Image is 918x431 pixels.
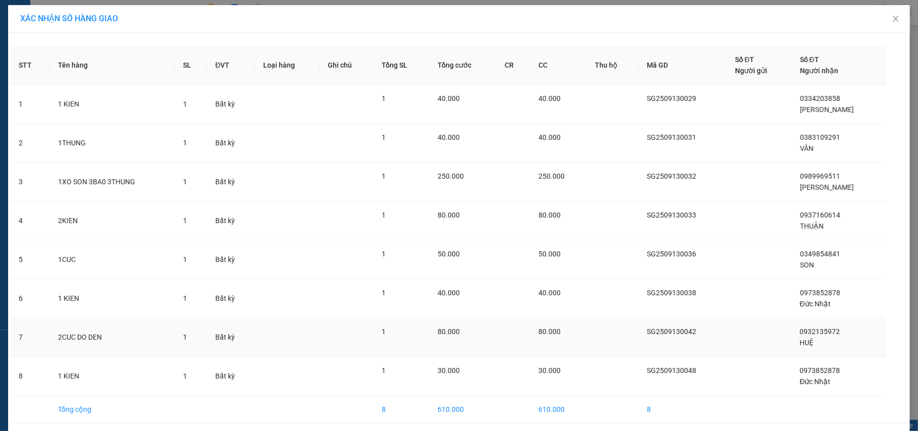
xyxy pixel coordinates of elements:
b: BIÊN NHẬN GỬI HÀNG HÓA [65,15,97,97]
td: Tổng cộng [50,396,175,423]
span: [PERSON_NAME] [800,105,854,114]
td: 8 [374,396,430,423]
span: SG2509130036 [647,250,697,258]
th: STT [11,46,50,85]
li: (c) 2017 [85,48,139,61]
span: close [892,15,900,23]
td: 2KIEN [50,201,175,240]
td: 4 [11,201,50,240]
span: 0334203858 [800,94,840,102]
span: 1 [382,250,386,258]
th: CR [497,46,530,85]
span: 50.000 [438,250,460,258]
td: 1 [11,85,50,124]
span: SG2509130033 [647,211,697,219]
td: Bất kỳ [207,201,255,240]
span: 1 [183,255,187,263]
span: SG2509130038 [647,289,697,297]
th: Tổng SL [374,46,430,85]
span: Số ĐT [800,56,819,64]
span: 30.000 [438,366,460,374]
span: 250.000 [538,172,565,180]
td: 610.000 [430,396,497,423]
span: SG2509130029 [647,94,697,102]
td: 6 [11,279,50,318]
span: HUỆ [800,339,814,347]
td: 2CUC DO DEN [50,318,175,357]
span: 0349854841 [800,250,840,258]
td: 2 [11,124,50,163]
td: Bất kỳ [207,279,255,318]
span: 0973852878 [800,366,840,374]
b: [DOMAIN_NAME] [85,38,139,46]
span: Người nhận [800,67,838,75]
span: 250.000 [438,172,464,180]
span: 50.000 [538,250,561,258]
td: 1XO SON 3BA0 3THUNG [50,163,175,201]
td: 1CUC [50,240,175,279]
span: 40.000 [438,289,460,297]
td: 1 KIEN [50,85,175,124]
span: 0989969511 [800,172,840,180]
span: 1 [183,333,187,341]
span: SG2509130042 [647,328,697,336]
th: Tổng cước [430,46,497,85]
td: Bất kỳ [207,318,255,357]
span: 1 [183,139,187,147]
span: Số ĐT [735,56,754,64]
th: SL [175,46,207,85]
img: logo.jpg [109,13,134,37]
span: 40.000 [438,133,460,141]
th: Loại hàng [255,46,319,85]
td: 1 KIEN [50,279,175,318]
span: 80.000 [538,211,561,219]
span: Đức Nhật [800,300,831,308]
td: Bất kỳ [207,240,255,279]
span: 30.000 [538,366,561,374]
span: 40.000 [538,133,561,141]
th: Thu hộ [587,46,639,85]
span: SON [800,261,814,269]
td: Bất kỳ [207,124,255,163]
span: 1 [382,172,386,180]
span: 40.000 [538,289,561,297]
b: [PERSON_NAME] [13,65,57,113]
span: XÁC NHẬN SỐ HÀNG GIAO [20,14,118,23]
span: SG2509130032 [647,172,697,180]
th: Mã GD [639,46,727,85]
td: 1THUNG [50,124,175,163]
td: 1 KIEN [50,357,175,396]
span: 80.000 [538,328,561,336]
th: CC [530,46,587,85]
span: 0937160614 [800,211,840,219]
span: 40.000 [438,94,460,102]
span: [PERSON_NAME] [800,183,854,191]
td: Bất kỳ [207,85,255,124]
td: 8 [11,357,50,396]
td: 610.000 [530,396,587,423]
span: VÂN [800,144,814,152]
span: 1 [382,94,386,102]
span: 1 [183,294,187,302]
span: 1 [382,133,386,141]
span: 1 [183,178,187,186]
td: 7 [11,318,50,357]
span: THUẬN [800,222,824,230]
span: 1 [382,366,386,374]
span: 80.000 [438,211,460,219]
button: Close [882,5,910,33]
td: 3 [11,163,50,201]
span: 1 [183,100,187,108]
th: ĐVT [207,46,255,85]
td: 5 [11,240,50,279]
span: 1 [183,372,187,380]
span: 0383109291 [800,133,840,141]
span: 40.000 [538,94,561,102]
span: 0932135972 [800,328,840,336]
span: 1 [382,211,386,219]
span: Người gửi [735,67,767,75]
th: Ghi chú [320,46,374,85]
span: Đức Nhật [800,378,831,386]
th: Tên hàng [50,46,175,85]
td: Bất kỳ [207,163,255,201]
